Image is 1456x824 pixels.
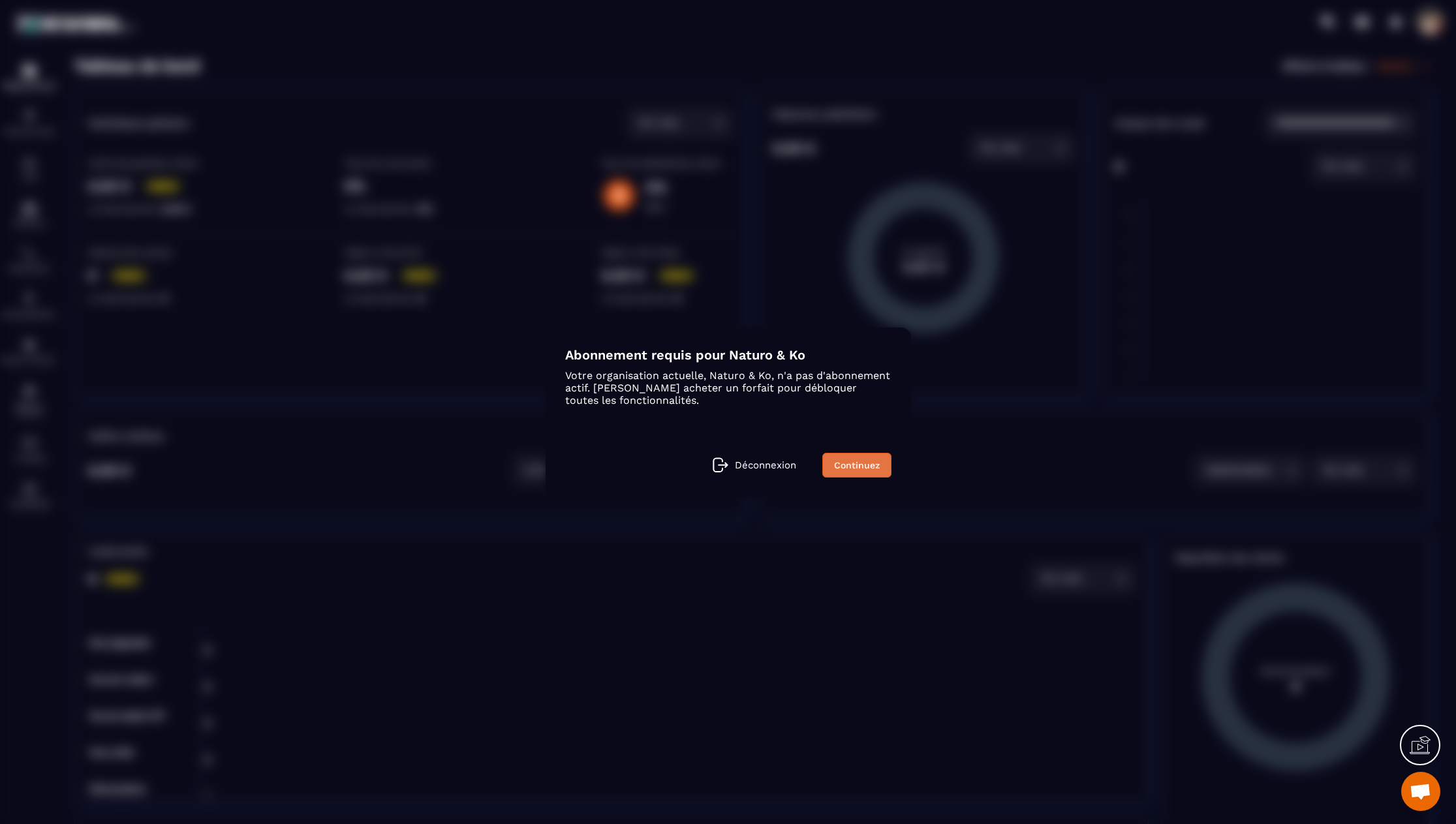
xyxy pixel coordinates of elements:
[822,453,891,478] a: Continuez
[713,457,796,473] a: Déconnexion
[565,347,891,363] h4: Abonnement requis pour Naturo & Ko
[1401,772,1440,811] a: Ouvrir le chat
[735,459,796,471] p: Déconnexion
[565,369,891,406] p: Votre organisation actuelle, Naturo & Ko, n'a pas d'abonnement actif. [PERSON_NAME] acheter un fo...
